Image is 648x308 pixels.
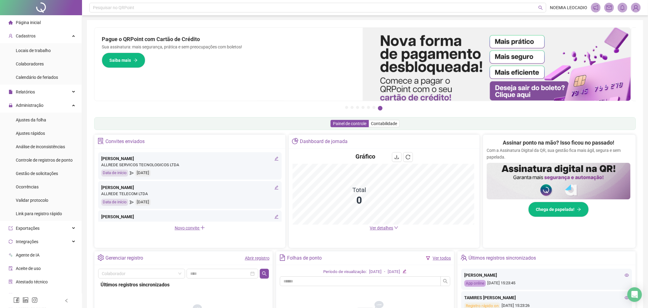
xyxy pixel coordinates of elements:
button: 6 [372,106,375,109]
span: Controle de registros de ponto [16,158,73,163]
div: ALLREDE SERVICOS TECNOLOGICOS LTDA [101,220,279,226]
span: left [64,299,69,303]
span: plus [200,225,205,230]
div: Convites enviados [105,136,145,147]
span: file-text [279,254,286,261]
span: user-add [9,34,13,38]
div: Dashboard de jornada [300,136,348,147]
span: Aceite de uso [16,266,41,271]
span: edit [274,215,279,219]
div: Gerenciar registro [105,253,143,263]
span: send [130,170,134,177]
span: Contabilidade [371,121,397,126]
span: Análise de inconsistências [16,144,65,149]
span: search [262,271,267,276]
span: Ocorrências [16,184,39,189]
span: home [9,20,13,25]
div: Data de início [101,170,128,177]
button: Saiba mais [102,53,145,68]
span: solution [98,138,104,144]
div: Data de início [101,199,128,206]
span: file [9,90,13,94]
span: Painel de controle [333,121,366,126]
span: NOEMIA LEOCADIO [550,4,587,11]
button: 5 [367,106,370,109]
div: Open Intercom Messenger [627,287,642,302]
button: Chega de papelada! [528,202,589,217]
span: Página inicial [16,20,41,25]
span: download [394,155,399,159]
span: Novo convite [175,226,205,230]
span: Atestado técnico [16,279,48,284]
span: Chega de papelada! [536,206,574,213]
span: Relatórios [16,89,35,94]
button: 4 [362,106,365,109]
span: edit [274,156,279,161]
div: Últimos registros sincronizados [469,253,536,263]
span: qrcode [9,293,13,297]
div: - [384,269,385,275]
span: Gestão de solicitações [16,171,58,176]
span: lock [9,103,13,107]
div: [DATE] [135,170,151,177]
span: setting [98,254,104,261]
div: Período de visualização: [323,269,367,275]
button: 1 [345,106,348,109]
span: Colaboradores [16,61,44,66]
p: Com a Assinatura Digital da QR, sua gestão fica mais ágil, segura e sem papelada. [487,147,630,160]
span: export [9,226,13,230]
span: Locais de trabalho [16,48,51,53]
span: Ver detalhes [370,226,393,230]
span: sync [9,240,13,244]
img: 89156 [631,3,640,12]
span: Exportações [16,226,39,231]
span: Validar protocolo [16,198,48,203]
span: Administração [16,103,43,108]
div: [PERSON_NAME] [101,184,279,191]
span: eye [625,273,629,277]
span: edit [274,185,279,190]
span: arrow-right [133,58,138,62]
span: search [538,5,543,10]
h4: Gráfico [355,152,375,161]
a: Ver detalhes down [370,226,398,230]
span: bell [620,5,625,10]
span: mail [606,5,612,10]
div: [DATE] [369,269,382,275]
span: team [461,254,467,261]
div: TAMIRES [PERSON_NAME] [464,294,629,301]
span: reload [406,155,410,159]
span: filter [426,256,430,260]
div: [PERSON_NAME] [464,272,629,278]
span: notification [593,5,598,10]
span: Integrações [16,239,38,244]
span: search [443,279,448,284]
span: Link para registro rápido [16,211,62,216]
img: banner%2F02c71560-61a6-44d4-94b9-c8ab97240462.png [487,163,630,199]
h2: Assinar ponto na mão? Isso ficou no passado! [503,138,614,147]
span: send [130,199,134,206]
span: edit [403,269,406,273]
span: pie-chart [292,138,298,144]
div: Folhas de ponto [287,253,322,263]
button: 7 [378,106,382,110]
span: Ajustes da folha [16,117,46,122]
a: Abrir registro [245,256,269,261]
span: solution [9,280,13,284]
div: App online [464,280,486,287]
div: [DATE] [135,199,151,206]
span: facebook [13,297,19,303]
div: [PERSON_NAME] [101,213,279,220]
div: ALLREDE SERVICOS TECNOLOGICOS LTDA [101,162,279,168]
span: Cadastros [16,33,36,38]
p: Sua assinatura: mais segurança, prática e sem preocupações com boletos! [102,44,355,50]
div: Últimos registros sincronizados [101,281,266,289]
a: Ver todos [433,256,451,261]
span: linkedin [22,297,29,303]
span: instagram [32,297,38,303]
span: eye [625,296,629,300]
h2: Pague o QRPoint com Cartão de Crédito [102,35,355,44]
span: down [394,226,398,230]
button: 2 [351,106,354,109]
span: Gerar QRCode [16,293,43,298]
